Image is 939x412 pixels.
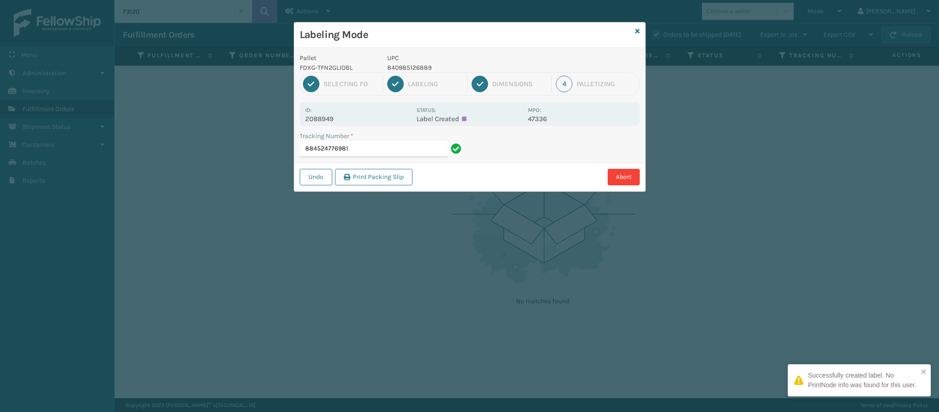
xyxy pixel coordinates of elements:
[300,131,353,141] label: Tracking Number
[417,107,436,113] label: Status:
[492,80,547,88] div: Dimensions
[921,368,927,377] button: close
[528,107,541,113] label: MPO:
[305,107,312,113] label: Id:
[808,371,918,390] div: Successfully created label. No PrintNode info was found for this user.
[387,76,404,92] div: 2
[387,53,522,63] p: UPC
[300,169,332,185] button: Undo
[303,76,319,92] div: 1
[300,28,631,42] h3: Labeling Mode
[300,63,377,72] p: FDXG-TFN2GLIOBL
[324,80,379,88] div: Selecting FO
[408,80,463,88] div: Labeling
[335,169,412,185] button: Print Packing Slip
[417,115,522,123] p: Label Created
[300,53,377,63] p: Pallet
[528,115,634,123] p: 47336
[305,115,411,123] p: 2088949
[472,76,488,92] div: 3
[556,76,572,92] div: 4
[577,80,636,88] div: Palletizing
[608,169,640,185] button: Abort
[387,63,522,72] p: 840985126889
